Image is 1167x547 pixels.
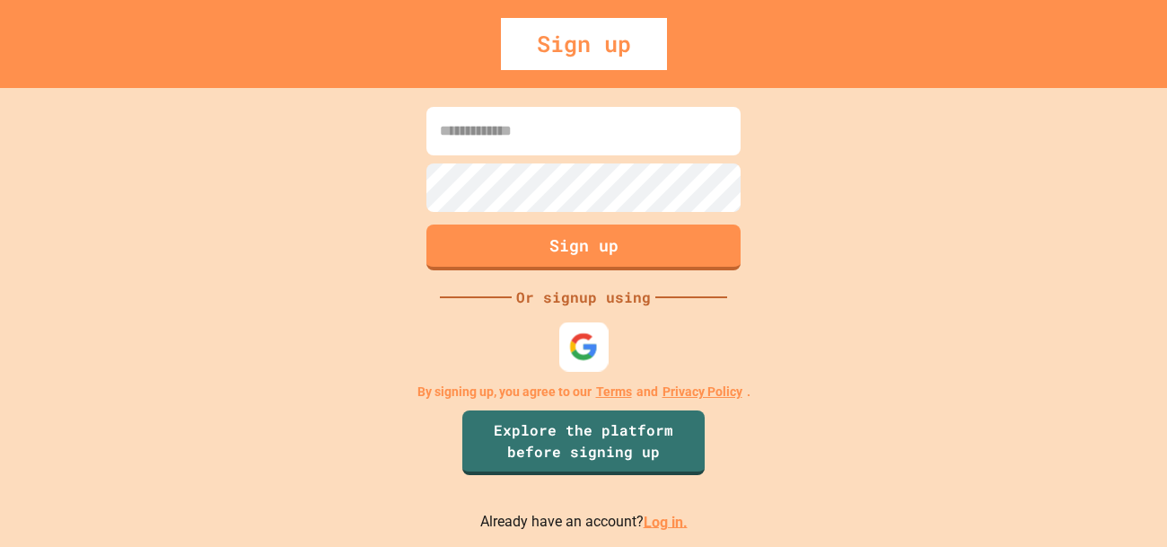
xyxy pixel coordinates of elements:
a: Privacy Policy [662,383,742,401]
img: google-icon.svg [569,331,599,361]
p: Already have an account? [480,511,688,534]
a: Log in. [644,513,688,530]
button: Sign up [426,225,741,270]
p: By signing up, you agree to our and . [417,383,750,401]
div: Sign up [501,18,667,70]
a: Terms [596,383,632,401]
div: Or signup using [512,287,655,308]
a: Explore the platform before signing up [462,410,705,475]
